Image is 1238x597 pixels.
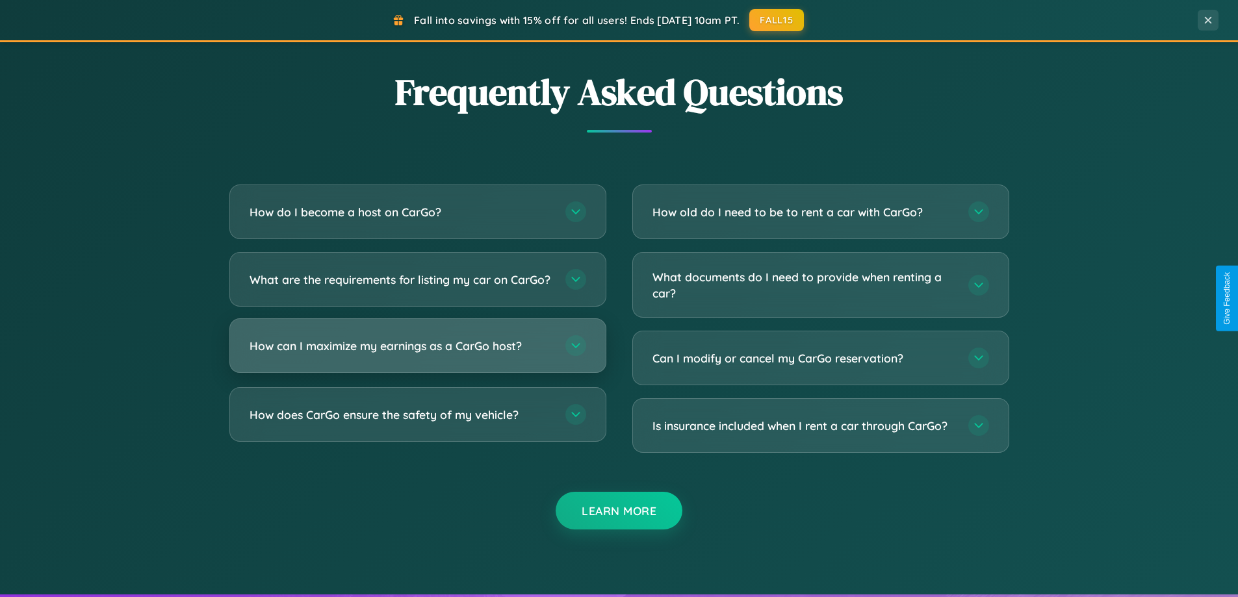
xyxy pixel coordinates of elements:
[652,350,955,366] h3: Can I modify or cancel my CarGo reservation?
[652,418,955,434] h3: Is insurance included when I rent a car through CarGo?
[250,204,552,220] h3: How do I become a host on CarGo?
[229,67,1009,117] h2: Frequently Asked Questions
[1222,272,1232,325] div: Give Feedback
[652,269,955,301] h3: What documents do I need to provide when renting a car?
[414,14,740,27] span: Fall into savings with 15% off for all users! Ends [DATE] 10am PT.
[749,9,804,31] button: FALL15
[250,338,552,354] h3: How can I maximize my earnings as a CarGo host?
[556,492,682,529] button: Learn More
[250,407,552,423] h3: How does CarGo ensure the safety of my vehicle?
[652,204,955,220] h3: How old do I need to be to rent a car with CarGo?
[250,272,552,288] h3: What are the requirements for listing my car on CarGo?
